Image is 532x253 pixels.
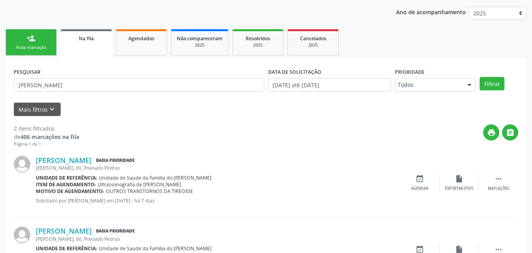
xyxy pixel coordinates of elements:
span: Ultrassonografia de [PERSON_NAME] [98,181,181,188]
input: Selecione um intervalo [268,78,391,92]
div: [PERSON_NAME], 60, Povoado Pedras [36,165,400,171]
span: Baixa Prioridade [95,156,136,165]
strong: 406 marcações na fila [20,133,79,141]
i:  [506,128,515,137]
div: Exportar (PDF) [445,186,473,191]
div: 2025 [177,42,222,48]
div: Mais ações [488,186,509,191]
b: Unidade de referência: [36,174,97,181]
span: Cancelados [300,35,326,42]
b: Item de agendamento: [36,181,96,188]
i: keyboard_arrow_down [48,105,56,114]
span: Todos [398,81,460,89]
a: [PERSON_NAME] [36,156,92,165]
img: img [14,156,30,172]
b: Unidade de referência: [36,245,97,252]
p: Solicitado por [PERSON_NAME] em [DATE] - há 7 dias [36,197,400,204]
span: Não compareceram [177,35,222,42]
div: [PERSON_NAME], 60, Povoado Pedras [36,236,400,242]
button: Filtrar [480,77,504,90]
div: 2 itens filtrados [14,124,79,133]
label: DATA DE SOLICITAÇÃO [268,66,321,78]
div: 2025 [238,42,278,48]
i: event_available [415,174,424,183]
i: insert_drive_file [455,174,463,183]
div: Página 1 de 1 [14,141,79,148]
button: Mais filtroskeyboard_arrow_down [14,103,61,116]
input: Nome, CNS [14,78,264,92]
i:  [494,174,503,183]
a: [PERSON_NAME] [36,227,92,235]
span: Resolvidos [246,35,270,42]
label: PESQUISAR [14,66,41,78]
span: Na fila [79,35,94,42]
button:  [502,124,518,141]
span: Unidade de Saude da Familia do [PERSON_NAME] [99,245,211,252]
button: print [483,124,499,141]
b: Motivo de agendamento: [36,188,104,195]
div: person_add [27,34,35,43]
div: de [14,133,79,141]
div: Nova marcação [11,45,51,51]
span: Agendados [128,35,154,42]
div: Agendar [411,186,428,191]
div: 2025 [293,42,333,48]
span: OUTROS TRANSTORNOS DA TIREOIDE [106,188,193,195]
span: Baixa Prioridade [95,227,136,235]
label: Prioridade [395,66,424,78]
span: Unidade de Saude da Familia do [PERSON_NAME] [99,174,211,181]
p: Ano de acompanhamento [396,7,466,17]
i: print [487,128,496,137]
